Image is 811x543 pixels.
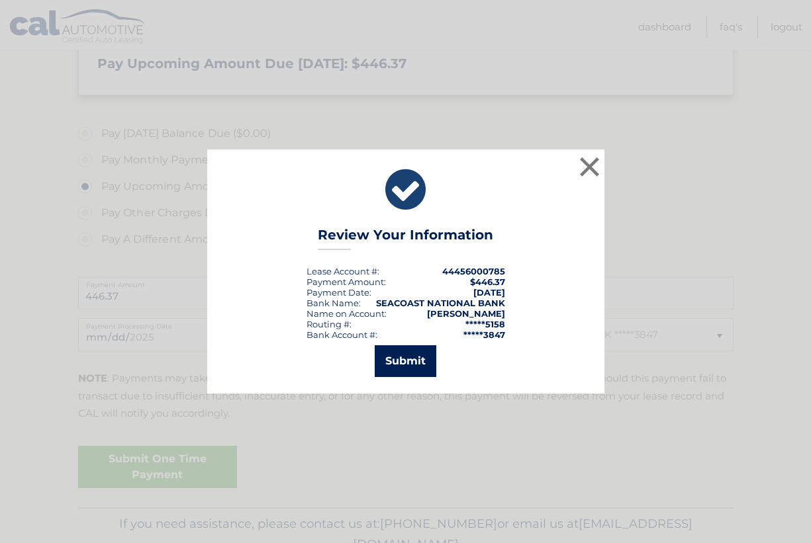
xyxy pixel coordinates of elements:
[473,287,505,298] span: [DATE]
[307,319,352,329] div: Routing #:
[442,266,505,276] strong: 44456000785
[307,287,371,298] div: :
[307,266,379,276] div: Lease Account #:
[318,227,493,250] h3: Review Your Information
[375,345,436,377] button: Submit
[376,298,505,308] strong: SEACOAST NATIONAL BANK
[307,276,386,287] div: Payment Amount:
[307,287,369,298] span: Payment Date
[307,308,387,319] div: Name on Account:
[307,298,361,308] div: Bank Name:
[470,276,505,287] span: $446.37
[577,153,603,180] button: ×
[307,329,377,340] div: Bank Account #:
[427,308,505,319] strong: [PERSON_NAME]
